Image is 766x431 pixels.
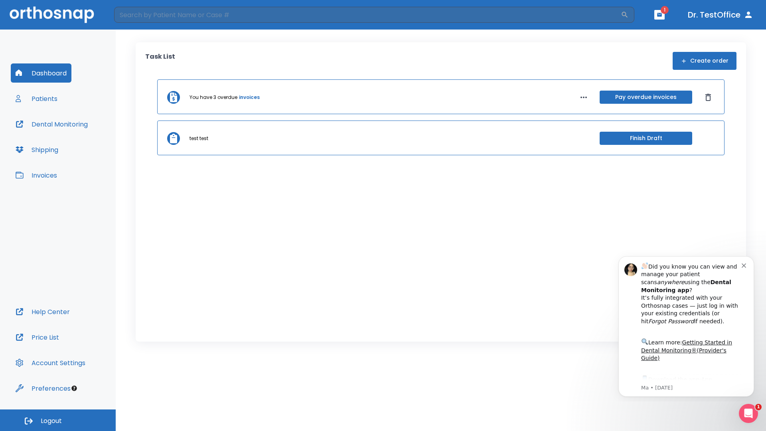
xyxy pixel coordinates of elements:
[755,404,762,410] span: 1
[35,125,135,166] div: Download the app: | ​ Let us know if you need help getting started!
[685,8,756,22] button: Dr. TestOffice
[41,417,62,425] span: Logout
[702,91,715,104] button: Dismiss
[600,91,692,104] button: Pay overdue invoices
[190,94,237,101] p: You have 3 overdue
[600,132,692,145] button: Finish Draft
[11,89,62,108] button: Patients
[190,135,208,142] p: test test
[11,63,71,83] button: Dashboard
[11,328,64,347] button: Price List
[11,140,63,159] button: Shipping
[239,94,260,101] a: invoices
[606,249,766,401] iframe: Intercom notifications message
[71,385,78,392] div: Tooltip anchor
[11,302,75,321] button: Help Center
[114,7,621,23] input: Search by Patient Name or Case #
[35,135,135,142] p: Message from Ma, sent 4w ago
[35,127,106,142] a: App Store
[661,6,669,14] span: 1
[673,52,736,70] button: Create order
[11,115,93,134] button: Dental Monitoring
[135,12,142,19] button: Dismiss notification
[11,353,90,372] button: Account Settings
[145,52,175,70] p: Task List
[10,6,94,23] img: Orthosnap
[11,166,62,185] button: Invoices
[11,379,75,398] button: Preferences
[739,404,758,423] iframe: Intercom live chat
